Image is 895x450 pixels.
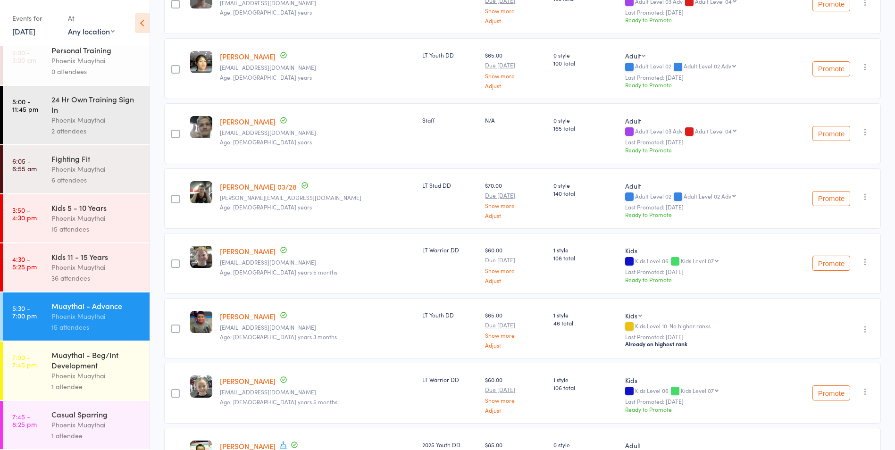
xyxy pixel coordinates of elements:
[220,129,415,136] small: hofman2017@gmail.com
[812,61,850,76] button: Promote
[190,116,212,138] img: image1738909638.png
[485,8,546,14] a: Show more
[625,275,779,283] div: Ready to Promote
[51,66,142,77] div: 0 attendees
[51,430,142,441] div: 1 attendee
[553,124,618,132] span: 165 total
[681,387,714,393] div: Kids Level 07
[51,202,142,213] div: Kids 5 - 10 Years
[190,246,212,268] img: image1723257388.png
[3,401,150,449] a: 7:45 -8:25 pmCasual SparringPhoenix Muaythai1 attendee
[51,322,142,333] div: 15 attendees
[625,51,641,60] div: Adult
[812,256,850,271] button: Promote
[625,204,779,210] small: Last Promoted: [DATE]
[220,182,297,192] a: [PERSON_NAME] 03/28
[190,51,212,73] img: image1722654002.png
[220,324,415,331] small: kimrofe@hotmail.com
[422,441,477,449] div: 2025 Youth DD
[485,386,546,393] small: Due [DATE]
[625,323,779,331] div: Kids Level 10
[51,350,142,370] div: Muaythai - Beg/Int Development
[422,246,477,254] div: LT Warrior DD
[485,51,546,88] div: $65.00
[220,398,337,406] span: Age: [DEMOGRAPHIC_DATA] years 5 months
[695,128,732,134] div: Adult Level 04
[553,246,618,254] span: 1 style
[220,311,276,321] a: [PERSON_NAME]
[51,45,142,55] div: Personal Training
[51,262,142,273] div: Phoenix Muaythai
[553,383,618,392] span: 106 total
[12,98,38,113] time: 5:00 - 11:45 pm
[68,26,115,36] div: Any location
[3,292,150,341] a: 5:30 -7:00 pmMuaythai - AdvancePhoenix Muaythai15 attendees
[485,17,546,24] a: Adjust
[485,322,546,328] small: Due [DATE]
[485,212,546,218] a: Adjust
[625,16,779,24] div: Ready to Promote
[12,26,35,36] a: [DATE]
[3,37,150,85] a: 2:00 -3:00 amPersonal TrainingPhoenix Muaythai0 attendees
[485,73,546,79] a: Show more
[220,389,415,395] small: wallace_family4@outlook.com
[553,375,618,383] span: 1 style
[3,243,150,292] a: 4:30 -5:25 pmKids 11 - 15 YearsPhoenix Muaythai36 attendees
[625,246,779,255] div: Kids
[812,126,850,141] button: Promote
[68,10,115,26] div: At
[51,224,142,234] div: 15 attendees
[220,246,276,256] a: [PERSON_NAME]
[3,194,150,242] a: 3:50 -4:30 pmKids 5 - 10 YearsPhoenix Muaythai15 attendees
[190,311,212,333] img: image1722659664.png
[625,74,779,81] small: Last Promoted: [DATE]
[485,62,546,68] small: Due [DATE]
[625,210,779,218] div: Ready to Promote
[625,146,779,154] div: Ready to Promote
[625,181,779,191] div: Adult
[625,268,779,275] small: Last Promoted: [DATE]
[812,385,850,400] button: Promote
[51,125,142,136] div: 2 attendees
[220,64,415,71] small: yonge442@gmail.com
[3,86,150,144] a: 5:00 -11:45 pm24 Hr Own Training Sign InPhoenix Muaythai2 attendees
[3,342,150,400] a: 7:00 -7:45 pmMuaythai - Beg/Int DevelopmentPhoenix Muaythai1 attendee
[485,311,546,348] div: $65.00
[12,353,37,368] time: 7:00 - 7:45 pm
[220,194,415,201] small: kyle.scholtz5@gmail.com
[220,333,337,341] span: Age: [DEMOGRAPHIC_DATA] years 3 months
[553,51,618,59] span: 0 style
[12,255,37,270] time: 4:30 - 5:25 pm
[553,441,618,449] span: 0 style
[485,257,546,263] small: Due [DATE]
[12,10,59,26] div: Events for
[51,153,142,164] div: Fighting Fit
[625,311,637,320] div: Kids
[422,311,477,319] div: LT Youth DD
[485,375,546,413] div: $60.00
[51,55,142,66] div: Phoenix Muaythai
[812,191,850,206] button: Promote
[12,413,37,428] time: 7:45 - 8:25 pm
[625,139,779,145] small: Last Promoted: [DATE]
[3,145,150,193] a: 6:05 -6:55 amFighting FitPhoenix Muaythai6 attendees
[553,181,618,189] span: 0 style
[51,311,142,322] div: Phoenix Muaythai
[485,202,546,208] a: Show more
[485,407,546,413] a: Adjust
[485,342,546,348] a: Adjust
[51,94,142,115] div: 24 Hr Own Training Sign In
[553,319,618,327] span: 46 total
[422,181,477,189] div: LT Stud DD
[220,51,276,61] a: [PERSON_NAME]
[625,398,779,405] small: Last Promoted: [DATE]
[553,189,618,197] span: 140 total
[220,73,312,81] span: Age: [DEMOGRAPHIC_DATA] years
[220,376,276,386] a: [PERSON_NAME]
[625,387,779,395] div: Kids Level 06
[625,9,779,16] small: Last Promoted: [DATE]
[485,192,546,199] small: Due [DATE]
[12,49,36,64] time: 2:00 - 3:00 am
[51,164,142,175] div: Phoenix Muaythai
[485,397,546,403] a: Show more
